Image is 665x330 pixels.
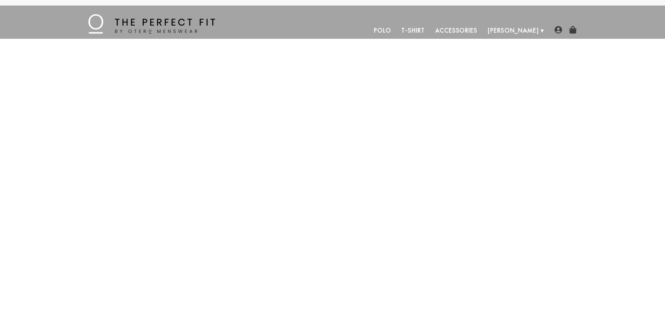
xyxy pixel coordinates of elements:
img: shopping-bag-icon.png [569,26,577,34]
img: The Perfect Fit - by Otero Menswear - Logo [88,14,215,34]
a: T-Shirt [396,22,430,39]
a: Polo [369,22,397,39]
img: user-account-icon.png [555,26,562,34]
a: [PERSON_NAME] [483,22,544,39]
a: Accessories [430,22,483,39]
